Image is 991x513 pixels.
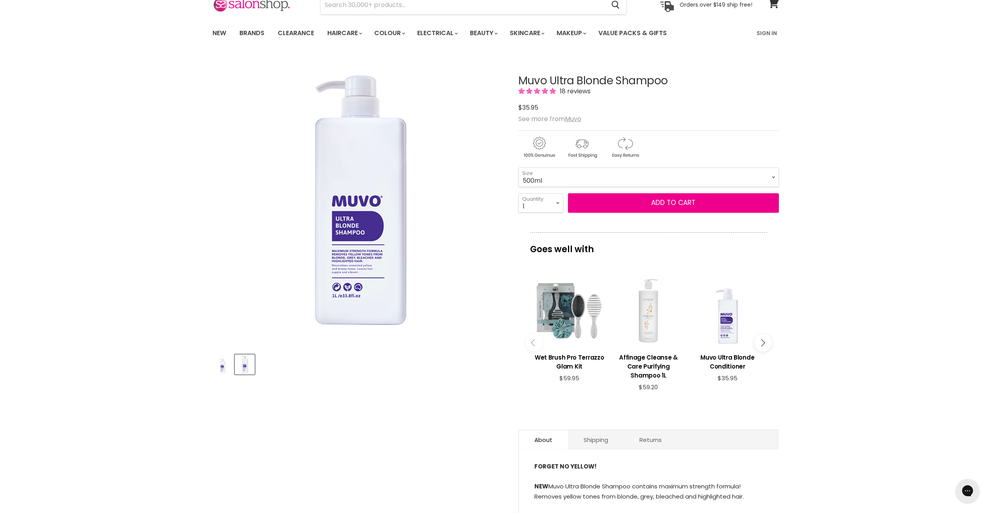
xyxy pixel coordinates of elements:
a: Brands [234,25,270,41]
p: Goes well with [530,232,767,258]
span: $35.95 [518,103,538,112]
a: Shipping [568,430,624,449]
h1: Muvo Ultra Blonde Shampoo [518,75,779,87]
a: About [519,430,568,449]
nav: Main [203,22,789,45]
span: $59.20 [639,383,658,391]
ul: Main menu [207,22,712,45]
a: Haircare [321,25,367,41]
a: View product:Wet Brush Pro Terrazzo Glam Kit [534,347,605,375]
a: New [207,25,232,41]
img: genuine.gif [518,135,560,159]
a: Value Packs & Gifts [593,25,673,41]
img: returns.gif [604,135,646,159]
span: 4.89 stars [518,87,557,96]
h3: Muvo Ultra Blonde Conditioner [692,353,763,371]
a: Electrical [411,25,462,41]
iframe: Gorgias live chat messenger [952,476,983,505]
button: Muvo Ultra Blonde Shampoo [235,354,255,374]
button: Muvo Ultra Blonde Shampoo [212,354,232,374]
a: Makeup [551,25,591,41]
div: Product thumbnails [211,352,505,374]
div: Muvo Ultra Blonde Shampoo image. Click or Scroll to Zoom. [212,55,504,347]
a: Skincare [504,25,549,41]
h3: Wet Brush Pro Terrazzo Glam Kit [534,353,605,371]
button: Add to cart [568,193,779,213]
a: View product:Affinage Cleanse & Care Purifying Shampoo 1L [613,347,684,384]
h3: Affinage Cleanse & Care Purifying Shampoo 1L [613,353,684,380]
p: Orders over $149 ship free! [680,1,752,8]
a: Sign In [752,25,782,41]
a: Muvo [565,114,581,123]
span: 18 reviews [557,87,591,96]
img: shipping.gif [561,135,603,159]
a: Beauty [464,25,502,41]
span: $35.95 [718,374,737,382]
a: View product:Muvo Ultra Blonde Conditioner [692,347,763,375]
a: Clearance [272,25,320,41]
a: Returns [624,430,677,449]
a: Colour [368,25,410,41]
span: $59.95 [559,374,579,382]
img: Muvo Ultra Blonde Shampoo [236,355,254,374]
span: Add to cart [651,198,695,207]
select: Quantity [518,193,563,213]
strong: FORGET NO YELLOW! NEW [534,462,596,490]
img: Muvo Ultra Blonde Shampoo [213,355,232,374]
span: See more from [518,114,581,123]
